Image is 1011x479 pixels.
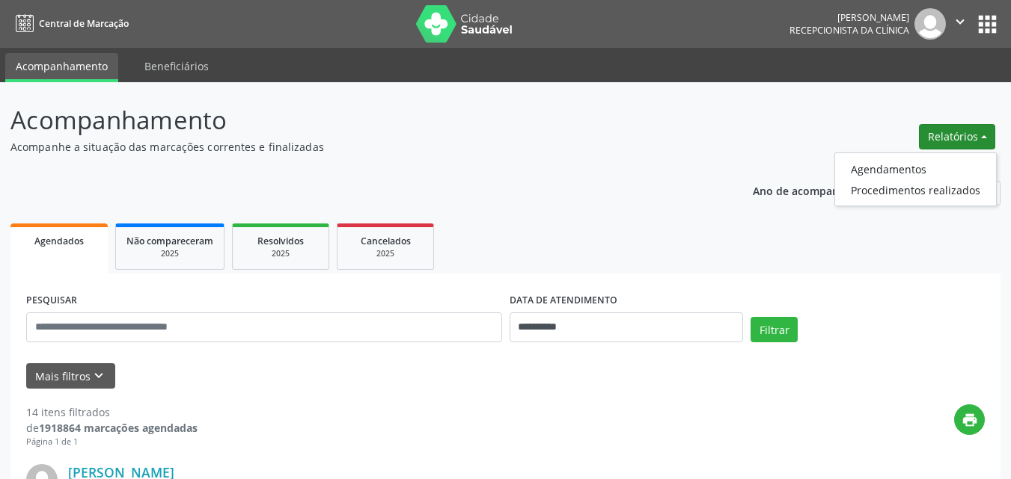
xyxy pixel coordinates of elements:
strong: 1918864 marcações agendadas [39,421,198,435]
label: PESQUISAR [26,289,77,312]
span: Resolvidos [257,235,304,247]
i: keyboard_arrow_down [91,368,107,384]
p: Ano de acompanhamento [753,181,885,200]
button: apps [974,11,1001,37]
ul: Relatórios [834,152,997,206]
i: print [962,412,978,428]
a: Beneficiários [134,53,219,79]
a: Acompanhamento [5,53,118,82]
a: Central de Marcação [10,11,129,36]
span: Não compareceram [126,235,213,247]
span: Agendados [34,235,84,247]
a: Procedimentos realizados [835,179,996,200]
button: print [954,404,985,435]
img: img [914,8,946,40]
div: 2025 [126,248,213,259]
button: Mais filtroskeyboard_arrow_down [26,363,115,389]
p: Acompanhamento [10,102,703,139]
a: Agendamentos [835,158,996,179]
label: DATA DE ATENDIMENTO [510,289,617,312]
div: [PERSON_NAME] [789,11,909,24]
div: 2025 [243,248,318,259]
p: Acompanhe a situação das marcações correntes e finalizadas [10,139,703,155]
button: Relatórios [919,124,995,149]
button:  [946,8,974,40]
button: Filtrar [751,317,798,342]
i:  [952,13,968,30]
div: 2025 [348,248,423,259]
span: Recepcionista da clínica [789,24,909,37]
span: Central de Marcação [39,17,129,30]
div: de [26,420,198,436]
div: Página 1 de 1 [26,436,198,448]
span: Cancelados [361,235,411,247]
div: 14 itens filtrados [26,404,198,420]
